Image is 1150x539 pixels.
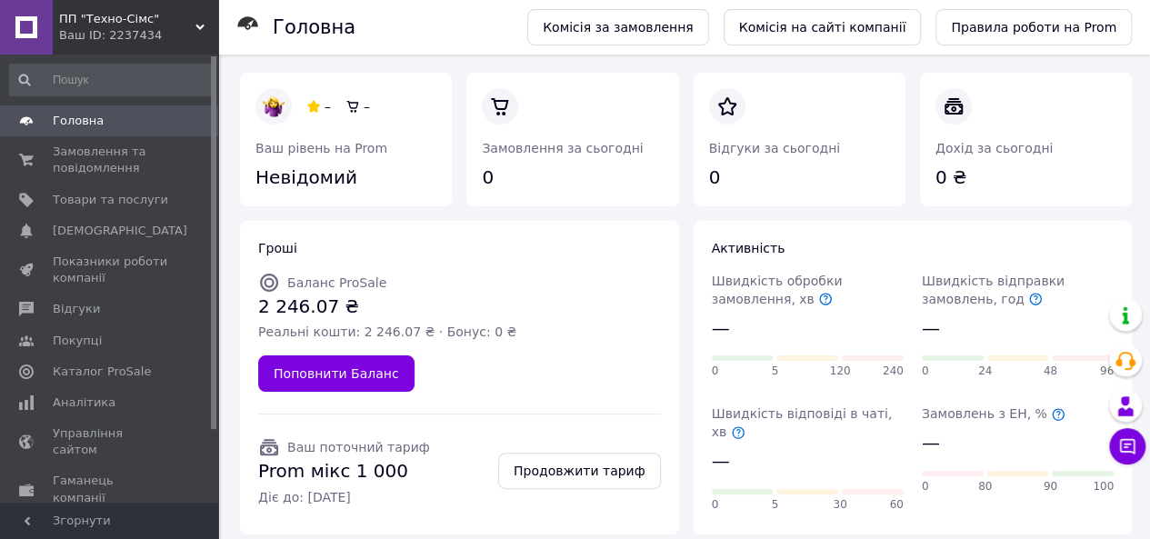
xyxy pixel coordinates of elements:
[978,364,992,379] span: 24
[922,315,940,342] span: —
[1044,364,1057,379] span: 48
[922,364,929,379] span: 0
[978,479,992,494] span: 80
[53,473,168,505] span: Гаманець компанії
[1044,479,1057,494] span: 90
[712,241,785,255] span: Активність
[53,223,187,239] span: [DEMOGRAPHIC_DATA]
[922,406,1065,421] span: Замовлень з ЕН, %
[922,274,1065,306] span: Швидкість відправки замовлень, год
[364,99,370,114] span: –
[712,406,893,439] span: Швидкість відповіді в чаті, хв
[833,497,846,513] span: 30
[712,497,719,513] span: 0
[712,364,719,379] span: 0
[53,333,102,349] span: Покупці
[258,241,297,255] span: Гроші
[830,364,851,379] span: 120
[258,458,430,484] span: Prom мікс 1 000
[712,448,730,474] span: —
[712,274,843,306] span: Швидкість обробки замовлення, хв
[287,440,430,454] span: Ваш поточний тариф
[53,192,168,208] span: Товари та послуги
[53,301,100,317] span: Відгуки
[53,394,115,411] span: Аналітика
[922,430,940,456] span: —
[1100,364,1114,379] span: 96
[258,488,430,506] span: Діє до: [DATE]
[258,355,415,392] a: Поповнити Баланс
[53,425,168,458] span: Управління сайтом
[53,254,168,286] span: Показники роботи компанії
[53,144,168,176] span: Замовлення та повідомлення
[935,9,1132,45] a: Правила роботи на Prom
[889,497,903,513] span: 60
[498,453,661,489] a: Продовжити тариф
[287,275,386,290] span: Баланс ProSale
[1109,428,1145,464] button: Чат з покупцем
[258,294,516,320] span: 2 246.07 ₴
[53,113,104,129] span: Головна
[724,9,922,45] a: Комісія на сайті компанії
[883,364,904,379] span: 240
[273,16,355,38] h1: Головна
[53,364,151,380] span: Каталог ProSale
[325,99,331,114] span: –
[771,497,778,513] span: 5
[59,27,218,44] div: Ваш ID: 2237434
[59,11,195,27] span: ПП "Техно-Сімс"
[922,479,929,494] span: 0
[1093,479,1114,494] span: 100
[771,364,778,379] span: 5
[527,9,709,45] a: Комісія за замовлення
[712,315,730,342] span: —
[258,323,516,341] span: Реальні кошти: 2 246.07 ₴ · Бонус: 0 ₴
[9,64,215,96] input: Пошук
